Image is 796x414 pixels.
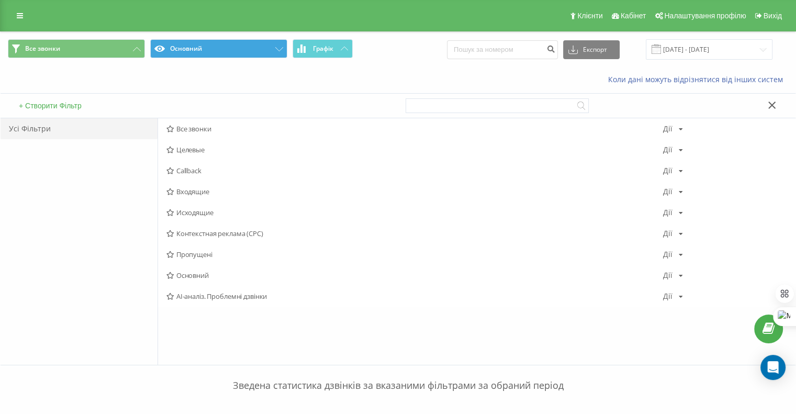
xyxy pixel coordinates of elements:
button: Експорт [563,40,620,59]
span: Налаштування профілю [664,12,746,20]
div: Дії [663,251,672,258]
div: Open Intercom Messenger [760,355,786,380]
div: Дії [663,188,672,195]
span: Вихід [764,12,782,20]
span: Все звонки [25,44,60,53]
span: Кабінет [621,12,646,20]
span: Графік [313,45,333,52]
span: Клієнти [577,12,603,20]
span: Callback [166,167,663,174]
p: Зведена статистика дзвінків за вказаними фільтрами за обраний період [8,358,788,393]
span: Все звонки [166,125,663,132]
button: + Створити Фільтр [16,101,85,110]
div: Дії [663,230,672,237]
span: Пропущені [166,251,663,258]
input: Пошук за номером [447,40,558,59]
div: Дії [663,167,672,174]
button: Закрити [765,100,780,111]
div: Дії [663,293,672,300]
div: Дії [663,209,672,216]
button: Все звонки [8,39,145,58]
span: Основний [166,272,663,279]
span: AI-аналіз. Проблемні дзвінки [166,293,663,300]
span: Контекстная реклама (CPC) [166,230,663,237]
button: Основний [150,39,287,58]
button: Графік [293,39,353,58]
span: Исходящие [166,209,663,216]
div: Дії [663,125,672,132]
div: Усі Фільтри [1,118,158,139]
a: Коли дані можуть відрізнятися вiд інших систем [608,74,788,84]
span: Входящие [166,188,663,195]
div: Дії [663,272,672,279]
div: Дії [663,146,672,153]
span: Целевые [166,146,663,153]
